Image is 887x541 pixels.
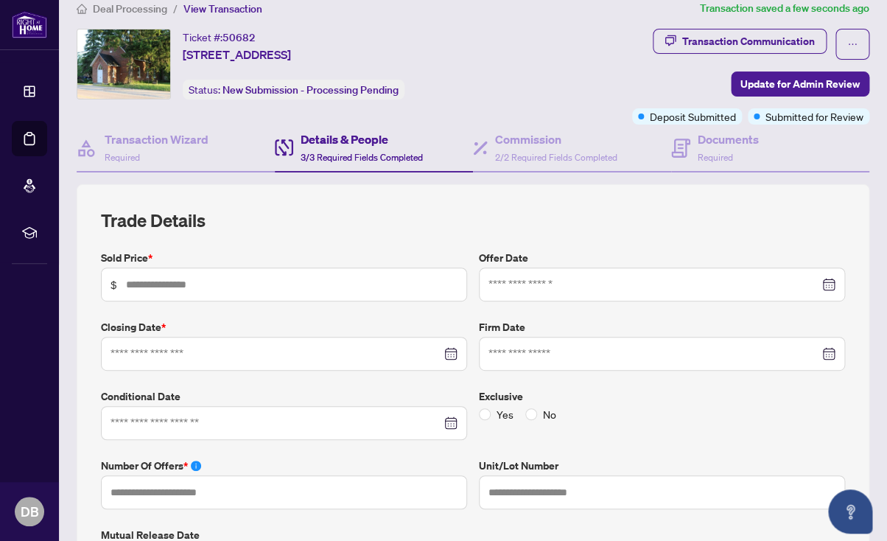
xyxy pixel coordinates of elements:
[101,250,467,266] label: Sold Price
[765,108,863,125] span: Submitted for Review
[740,72,860,96] span: Update for Admin Review
[479,250,845,266] label: Offer Date
[698,130,759,148] h4: Documents
[101,458,467,474] label: Number of offers
[731,71,869,97] button: Update for Admin Review
[698,152,733,163] span: Required
[111,276,117,293] span: $
[682,29,815,53] div: Transaction Communication
[828,489,872,534] button: Open asap
[93,2,167,15] span: Deal Processing
[301,130,423,148] h4: Details & People
[101,388,467,405] label: Conditional Date
[301,152,423,163] span: 3/3 Required Fields Completed
[183,80,404,100] div: Status:
[21,501,39,522] span: DB
[77,4,87,14] span: home
[222,83,399,97] span: New Submission - Processing Pending
[479,388,845,405] label: Exclusive
[847,39,858,49] span: ellipsis
[191,461,201,471] span: info-circle
[183,29,256,46] div: Ticket #:
[101,319,467,335] label: Closing Date
[105,152,140,163] span: Required
[12,11,47,38] img: logo
[101,209,845,232] h2: Trade Details
[537,406,562,422] span: No
[650,108,736,125] span: Deposit Submitted
[222,31,256,44] span: 50682
[491,406,519,422] span: Yes
[479,319,845,335] label: Firm Date
[653,29,827,54] button: Transaction Communication
[183,2,262,15] span: View Transaction
[183,46,291,63] span: [STREET_ADDRESS]
[495,152,617,163] span: 2/2 Required Fields Completed
[495,130,617,148] h4: Commission
[105,130,208,148] h4: Transaction Wizard
[77,29,170,99] img: IMG-S12178469_1.jpg
[479,458,845,474] label: Unit/Lot Number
